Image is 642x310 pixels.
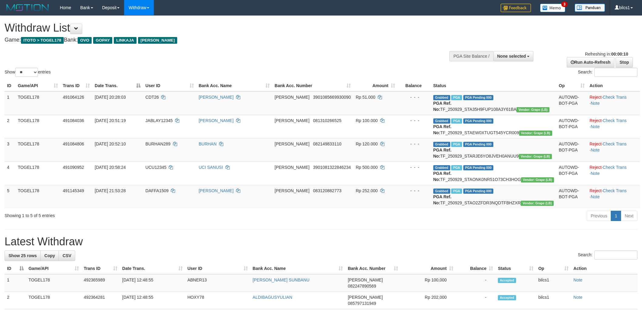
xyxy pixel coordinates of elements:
span: CDT26 [145,95,159,100]
span: CSV [63,253,71,258]
img: Feedback.jpg [501,4,531,12]
span: PGA Pending [463,142,494,147]
img: panduan.png [575,4,605,12]
td: TOGEL178 [15,115,60,138]
span: Marked by bilcs1 [451,118,462,124]
h1: Latest Withdraw [5,236,637,248]
td: · · [587,115,640,138]
span: Copy 082149833110 to clipboard [313,141,341,146]
span: Rp 100.000 [356,118,377,123]
td: 2 [5,292,26,309]
span: LINKAJA [114,37,137,44]
a: Check Trans [603,95,627,100]
span: Grabbed [433,118,450,124]
span: Rp 51.000 [356,95,375,100]
a: Next [621,211,637,221]
th: Action [571,263,637,274]
span: [DATE] 20:58:24 [95,165,126,170]
th: Date Trans.: activate to sort column descending [92,80,143,91]
input: Search: [594,68,637,77]
th: ID: activate to sort column descending [5,263,26,274]
a: Note [591,194,600,199]
strong: 00:00:10 [611,52,628,56]
th: Bank Acc. Name: activate to sort column ascending [196,80,272,91]
th: Balance: activate to sort column ascending [456,263,495,274]
span: Marked by bilcs1 [451,189,462,194]
span: 491145349 [63,188,84,193]
td: 4 [5,162,15,185]
span: PGA Pending [463,189,494,194]
td: TOGEL178 [26,274,81,292]
a: Stop [616,57,633,67]
td: AUTOWD-BOT-PGA [556,185,587,208]
td: TF_250929_STAEW0XTUGT545YCR009 [431,115,556,138]
td: 492365989 [81,274,120,292]
a: [PERSON_NAME] SUNBANU [253,278,309,282]
b: PGA Ref. No: [433,171,451,182]
a: Note [573,278,583,282]
td: AUTOWD-BOT-PGA [556,91,587,115]
span: Vendor URL: https://dashboard.q2checkout.com/secure [519,131,552,136]
span: Vendor URL: https://dashboard.q2checkout.com/secure [519,154,552,159]
img: Button%20Memo.svg [540,4,566,12]
span: Accepted [498,278,516,283]
td: - [456,274,495,292]
td: 492364281 [81,292,120,309]
a: Reject [590,118,602,123]
td: Rp 100,000 [400,274,456,292]
th: Bank Acc. Number: activate to sort column ascending [345,263,400,274]
th: Date Trans.: activate to sort column ascending [120,263,185,274]
span: [PERSON_NAME] [275,188,309,193]
th: Action [587,80,640,91]
a: Note [591,101,600,106]
span: Vendor URL: https://dashboard.q2checkout.com/secure [521,201,554,206]
th: Amount: activate to sort column ascending [353,80,397,91]
span: Show 25 rows [8,253,37,258]
td: ABNER13 [185,274,250,292]
a: CSV [59,250,75,261]
label: Search: [578,250,637,260]
span: PGA Pending [463,95,494,100]
span: [PERSON_NAME] [275,141,309,146]
b: PGA Ref. No: [433,101,451,112]
a: [PERSON_NAME] [199,188,234,193]
input: Search: [594,250,637,260]
a: Check Trans [603,141,627,146]
span: PGA Pending [463,165,494,170]
td: [DATE] 12:48:55 [120,292,185,309]
th: Status [431,80,556,91]
td: · · [587,185,640,208]
span: Marked by bilcs1 [451,165,462,170]
b: PGA Ref. No: [433,124,451,135]
span: Grabbed [433,95,450,100]
th: Amount: activate to sort column ascending [400,263,456,274]
th: Game/API: activate to sort column ascending [15,80,60,91]
a: BURHAN [199,141,217,146]
select: Showentries [15,68,38,77]
td: 2 [5,115,15,138]
a: Note [591,124,600,129]
div: - - - [400,188,428,194]
span: [PERSON_NAME] [348,278,383,282]
span: 3 [561,2,568,7]
span: Rp 500.000 [356,165,377,170]
span: Grabbed [433,165,450,170]
a: UCI SANUSI [199,165,223,170]
td: · · [587,91,640,115]
th: Game/API: activate to sort column ascending [26,263,81,274]
td: TOGEL178 [15,185,60,208]
td: [DATE] 12:48:55 [120,274,185,292]
td: TOGEL178 [15,162,60,185]
span: [PERSON_NAME] [275,165,309,170]
span: Vendor URL: https://dashboard.q2checkout.com/secure [521,177,554,182]
span: GOPAY [93,37,112,44]
a: Note [591,171,600,176]
td: 5 [5,185,15,208]
a: Reject [590,141,602,146]
span: Refreshing in: [585,52,628,56]
td: TOGEL178 [15,138,60,162]
span: [PERSON_NAME] [275,118,309,123]
a: [PERSON_NAME] [199,95,234,100]
a: Show 25 rows [5,250,41,261]
th: Op: activate to sort column ascending [556,80,587,91]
